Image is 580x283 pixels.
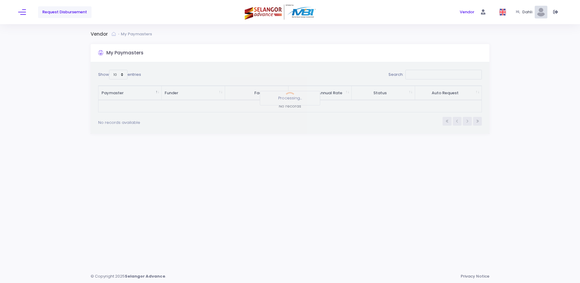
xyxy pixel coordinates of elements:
img: Logo [245,5,317,20]
span: Vendor [460,9,474,15]
a: Privacy Notice [461,273,489,279]
span: Request Disbursement [42,9,87,15]
h3: Vendor [91,31,112,37]
h3: My Paymasters [106,50,143,56]
span: Hi, [516,9,522,15]
strong: Selangor Advance [125,273,165,279]
a: My Paymasters [121,31,153,37]
div: © Copyright 2025 . [91,273,171,279]
a: Request Disbursement [38,6,92,18]
span: Dahli [522,9,534,15]
img: Pic [535,6,547,18]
